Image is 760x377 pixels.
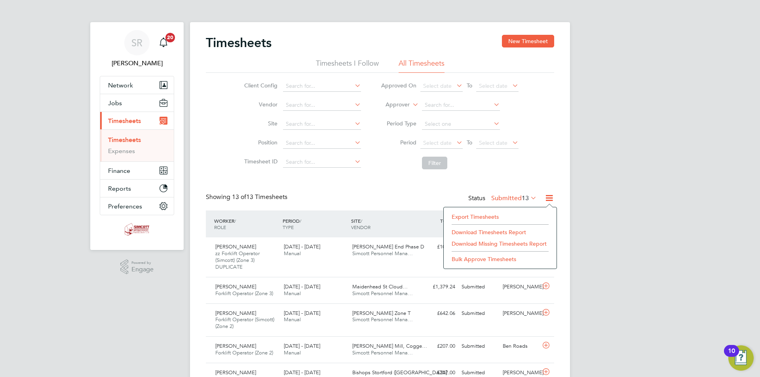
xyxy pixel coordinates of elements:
span: Simcott Personnel Mana… [352,316,413,323]
div: Status [468,193,538,204]
span: 13 Timesheets [232,193,287,201]
div: Showing [206,193,289,201]
label: Approver [374,101,410,109]
span: Manual [284,250,301,257]
div: Submitted [458,340,500,353]
input: Search for... [283,138,361,149]
div: [PERSON_NAME] [500,280,541,294]
li: Timesheets I Follow [316,59,379,73]
label: Period [381,139,416,146]
span: Select date [479,139,507,146]
button: Preferences [100,197,174,215]
button: Jobs [100,94,174,112]
span: SR [131,38,142,48]
div: Submitted [458,280,500,294]
span: [PERSON_NAME] [215,283,256,290]
div: £642.06 [417,307,458,320]
span: [PERSON_NAME] [215,243,256,250]
li: Download Missing Timesheets Report [448,238,553,249]
button: Network [100,76,174,94]
button: Timesheets [100,112,174,129]
span: 13 [522,194,529,202]
li: Bulk Approve Timesheets [448,254,553,265]
span: zz Forklift Operator (Simcott) (Zone 3) DUPLICATE [215,250,260,270]
span: Simcott Personnel Mana… [352,349,413,356]
div: Timesheets [100,129,174,161]
span: Simcott Personnel Mana… [352,250,413,257]
span: [PERSON_NAME] [215,369,256,376]
span: ROLE [214,224,226,230]
span: Forklift Operator (Zone 3) [215,290,273,297]
a: SR[PERSON_NAME] [100,30,174,68]
div: [PERSON_NAME] [500,307,541,320]
input: Search for... [283,157,361,168]
span: [DATE] - [DATE] [284,283,320,290]
span: [DATE] - [DATE] [284,243,320,250]
span: TOTAL [440,218,454,224]
span: 13 of [232,193,246,201]
span: Manual [284,316,301,323]
input: Select one [422,119,500,130]
div: SITE [349,214,418,234]
li: All Timesheets [399,59,445,73]
span: Select date [479,82,507,89]
label: Position [242,139,277,146]
input: Search for... [283,119,361,130]
span: [PERSON_NAME] [215,343,256,349]
a: Powered byEngage [120,260,154,275]
div: Submitted [458,307,500,320]
h2: Timesheets [206,35,272,51]
button: Open Resource Center, 10 new notifications [728,345,754,371]
span: 20 [165,33,175,42]
label: Client Config [242,82,277,89]
span: Bishops Stortford ([GEOGRAPHIC_DATA]… [352,369,452,376]
span: [PERSON_NAME] Zone T [352,310,410,316]
a: 20 [156,30,171,55]
label: Vendor [242,101,277,108]
span: TYPE [283,224,294,230]
span: Reports [108,185,131,192]
label: Timesheet ID [242,158,277,165]
nav: Main navigation [90,22,184,250]
span: [DATE] - [DATE] [284,343,320,349]
span: Maidenhead St Cloud… [352,283,408,290]
span: [DATE] - [DATE] [284,369,320,376]
span: Manual [284,290,301,297]
span: Timesheets [108,117,141,125]
span: / [234,218,236,224]
span: [PERSON_NAME] [215,310,256,316]
li: Download Timesheets Report [448,227,553,238]
div: £101.25 [417,241,458,254]
span: To [464,137,475,148]
span: Scott Ridgers [100,59,174,68]
div: WORKER [212,214,281,234]
label: Approved On [381,82,416,89]
input: Search for... [283,100,361,111]
span: Select date [423,139,452,146]
span: Finance [108,167,130,174]
button: Filter [422,157,447,169]
div: 10 [728,351,735,361]
div: PERIOD [281,214,349,234]
div: £207.00 [417,340,458,353]
label: Period Type [381,120,416,127]
span: Powered by [131,260,154,266]
label: Site [242,120,277,127]
img: simcott-logo-retina.png [125,223,150,236]
li: Export Timesheets [448,211,553,222]
span: / [361,218,362,224]
span: VENDOR [351,224,370,230]
a: Go to home page [100,223,174,236]
span: Jobs [108,99,122,107]
span: / [300,218,301,224]
div: £1,379.24 [417,280,458,294]
button: New Timesheet [502,35,554,47]
span: Forklift Operator (Simcott) (Zone 2) [215,316,274,330]
span: Engage [131,266,154,273]
span: [DATE] - [DATE] [284,310,320,316]
div: Ben Roads [500,340,541,353]
input: Search for... [283,81,361,92]
span: Network [108,81,133,89]
span: [PERSON_NAME] Mill, Cogge… [352,343,427,349]
input: Search for... [422,100,500,111]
